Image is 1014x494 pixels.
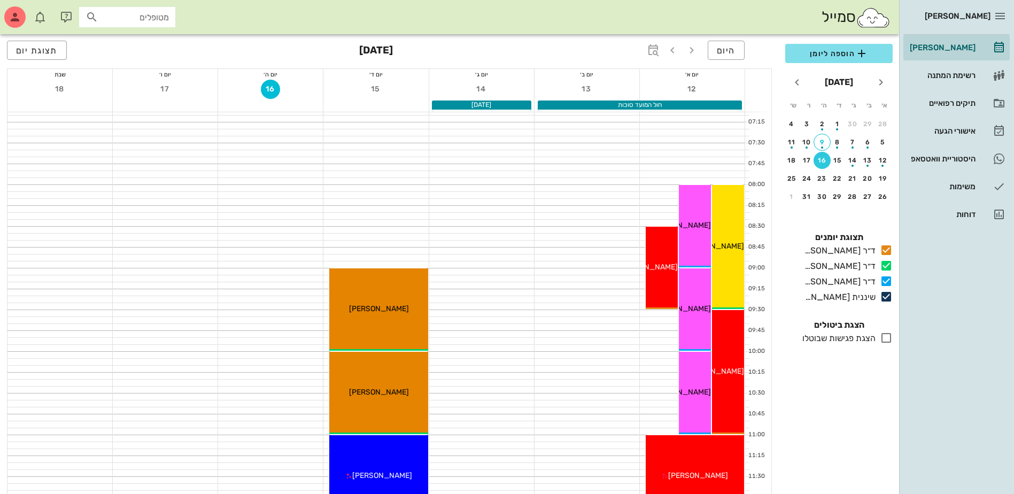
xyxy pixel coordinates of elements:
[908,155,976,163] div: היסטוריית וואטסאפ
[862,96,876,114] th: ב׳
[787,73,807,92] button: חודש הבא
[651,221,711,230] span: [PERSON_NAME]
[829,120,846,128] div: 1
[113,69,218,80] div: יום ו׳
[218,69,323,80] div: יום ה׳
[794,47,884,60] span: הוספה ליומן
[844,188,861,205] button: 28
[814,175,831,182] div: 23
[783,157,800,164] div: 18
[860,170,877,187] button: 20
[844,134,861,151] button: 7
[785,319,893,331] h4: הצגת ביטולים
[349,304,409,313] span: [PERSON_NAME]
[903,63,1010,88] a: רשימת המתנה
[829,115,846,133] button: 1
[783,134,800,151] button: 11
[829,152,846,169] button: 15
[860,188,877,205] button: 27
[799,115,816,133] button: 3
[903,146,1010,172] a: היסטוריית וואטסאפ
[801,96,815,114] th: ו׳
[783,175,800,182] div: 25
[745,326,767,335] div: 09:45
[878,96,892,114] th: א׳
[156,84,175,94] span: 17
[925,11,990,21] span: [PERSON_NAME]
[829,138,846,146] div: 8
[783,152,800,169] button: 18
[640,69,745,80] div: יום א׳
[800,260,876,273] div: ד״ר [PERSON_NAME]
[860,120,877,128] div: 29
[908,127,976,135] div: אישורי הגעה
[668,471,728,480] span: [PERSON_NAME]
[799,193,816,200] div: 31
[359,41,393,62] h3: [DATE]
[908,71,976,80] div: רשימת המתנה
[844,170,861,187] button: 21
[783,193,800,200] div: 1
[829,157,846,164] div: 15
[745,347,767,356] div: 10:00
[874,175,892,182] div: 19
[783,138,800,146] div: 11
[874,152,892,169] button: 12
[860,152,877,169] button: 13
[814,152,831,169] button: 16
[874,157,892,164] div: 12
[745,410,767,419] div: 10:45
[785,44,893,63] button: הוספה ליומן
[798,332,876,345] div: הצגת פגישות שבוטלו
[429,69,534,80] div: יום ג׳
[908,210,976,219] div: דוחות
[799,170,816,187] button: 24
[708,41,745,60] button: היום
[817,96,831,114] th: ה׳
[814,157,831,164] div: 16
[814,188,831,205] button: 30
[785,231,893,244] h4: תצוגת יומנים
[352,471,412,480] span: [PERSON_NAME]
[745,201,767,210] div: 08:15
[745,305,767,314] div: 09:30
[832,96,846,114] th: ד׳
[874,170,892,187] button: 19
[745,430,767,439] div: 11:00
[829,175,846,182] div: 22
[814,134,831,151] button: 9
[745,159,767,168] div: 07:45
[745,138,767,148] div: 07:30
[799,152,816,169] button: 17
[799,138,816,146] div: 10
[903,174,1010,199] a: משימות
[908,182,976,191] div: משימות
[786,96,800,114] th: ש׳
[844,138,861,146] div: 7
[7,69,112,80] div: שבת
[874,193,892,200] div: 26
[847,96,861,114] th: ג׳
[874,120,892,128] div: 28
[874,188,892,205] button: 26
[874,115,892,133] button: 28
[814,115,831,133] button: 2
[799,157,816,164] div: 17
[908,43,976,52] div: [PERSON_NAME]
[903,90,1010,116] a: תיקים רפואיים
[783,120,800,128] div: 4
[618,263,678,272] span: [PERSON_NAME]
[799,134,816,151] button: 10
[683,80,702,99] button: 12
[800,291,876,304] div: שיננית [PERSON_NAME]
[261,84,280,94] span: 16
[821,72,857,93] button: [DATE]
[618,101,662,109] span: חול המועד סוכות
[800,244,876,257] div: ד״ר [PERSON_NAME]
[367,84,386,94] span: 15
[844,152,861,169] button: 14
[577,80,597,99] button: 13
[535,69,639,80] div: יום ב׳
[16,45,58,56] span: תצוגת יום
[874,138,892,146] div: 5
